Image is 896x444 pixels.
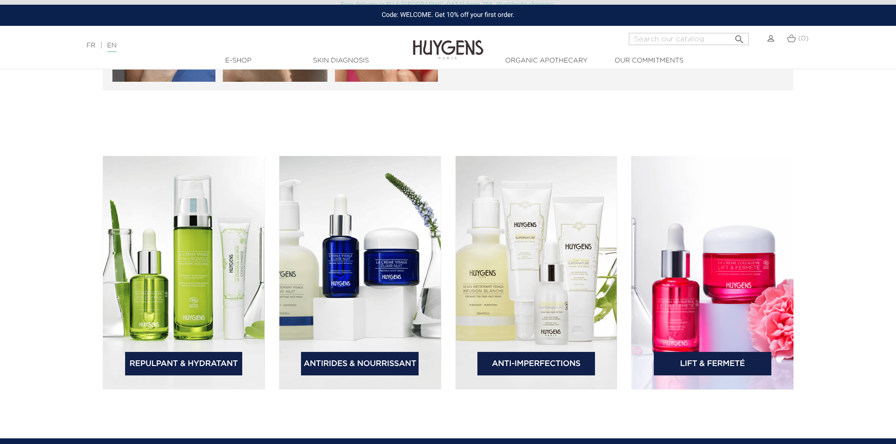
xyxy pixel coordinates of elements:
a: Antirides & Nourrissant [301,352,419,375]
img: bannière catégorie 4 [631,156,793,390]
button:  [731,30,748,43]
img: Huygens [413,25,484,61]
a: Our commitments [602,56,696,66]
a: Skin Diagnosis [294,56,388,66]
a: EN [107,42,117,52]
img: bannière catégorie [103,156,265,390]
a: Repulpant & Hydratant [125,352,243,375]
a: E-Shop [191,56,285,66]
a: Anti-Imperfections [477,352,595,375]
div: | [82,40,366,51]
input: Search [629,33,749,45]
img: bannière catégorie 2 [279,156,441,390]
a: Lift & Fermeté [654,352,771,375]
i:  [734,31,745,42]
img: bannière catégorie 3 [455,156,618,390]
span: (0) [798,35,809,42]
a: Organic Apothecary [500,56,594,66]
a: FR [87,42,95,49]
